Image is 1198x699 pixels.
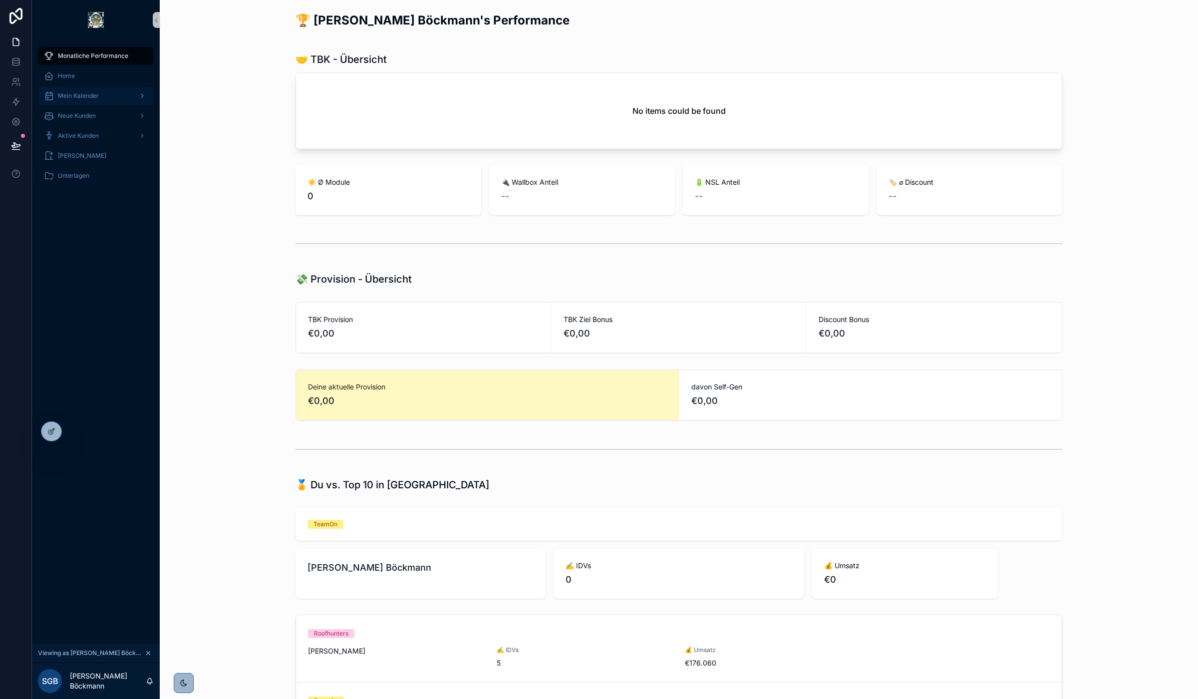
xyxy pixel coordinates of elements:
a: Neue Kunden [38,107,154,125]
span: €176.060 [685,658,862,668]
span: 🔋 NSL Anteil [695,177,857,187]
span: €0,00 [308,394,667,408]
span: ✍️ IDVs [566,561,792,571]
span: davon Self-Gen [691,382,1050,392]
h1: 💸 Provision - Übersicht [296,272,412,286]
span: -- [695,189,703,203]
span: €0 [824,573,986,587]
span: Viewing as [PERSON_NAME] Böckmann [38,649,143,657]
h2: No items could be found [632,105,726,117]
p: [PERSON_NAME] Böckmann [70,671,146,691]
span: €0,00 [691,394,1050,408]
span: TBK Provision [308,315,539,325]
span: SGB [42,675,58,687]
span: -- [501,189,509,203]
span: Neue Kunden [58,112,96,120]
a: Monatliche Performance [38,47,154,65]
span: 🏷 ⌀ Discount [889,177,1050,187]
span: 0 [566,573,792,587]
span: Aktive Kunden [58,132,99,140]
span: [PERSON_NAME] [308,646,485,656]
span: Unterlagen [58,172,89,180]
span: €0,00 [564,327,795,341]
a: Home [38,67,154,85]
span: ☀️ Ø Module [307,177,469,187]
h2: 🏆 [PERSON_NAME] Böckmann's Performance [296,12,570,28]
h1: 🤝 TBK - Übersicht [296,52,387,66]
a: Aktive Kunden [38,127,154,145]
img: App logo [88,12,104,28]
div: TeamOn [313,520,337,529]
span: €0,00 [819,327,1050,341]
span: Mein Kalender [58,92,99,100]
span: 🔌 Wallbox Anteil [501,177,663,187]
a: [PERSON_NAME] [38,147,154,165]
span: Home [58,72,75,80]
span: [PERSON_NAME] [58,152,106,160]
span: ✍️ IDVs [497,646,673,654]
span: 💰 Umsatz [685,646,862,654]
span: 5 [497,658,673,668]
span: €0,00 [308,327,539,341]
span: -- [889,189,897,203]
span: Deine aktuelle Provision [308,382,667,392]
span: TBK Ziel Bonus [564,315,795,325]
h1: 🏅 Du vs. Top 10 in [GEOGRAPHIC_DATA] [296,478,489,492]
span: Discount Bonus [819,315,1050,325]
span: 0 [307,189,469,203]
div: Roofhunters [314,629,348,638]
span: Monatliche Performance [58,52,128,60]
span: [PERSON_NAME] Böckmann [307,561,534,575]
a: Unterlagen [38,167,154,185]
span: 💰 Umsatz [824,561,986,571]
a: Mein Kalender [38,87,154,105]
div: scrollable content [32,40,160,198]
